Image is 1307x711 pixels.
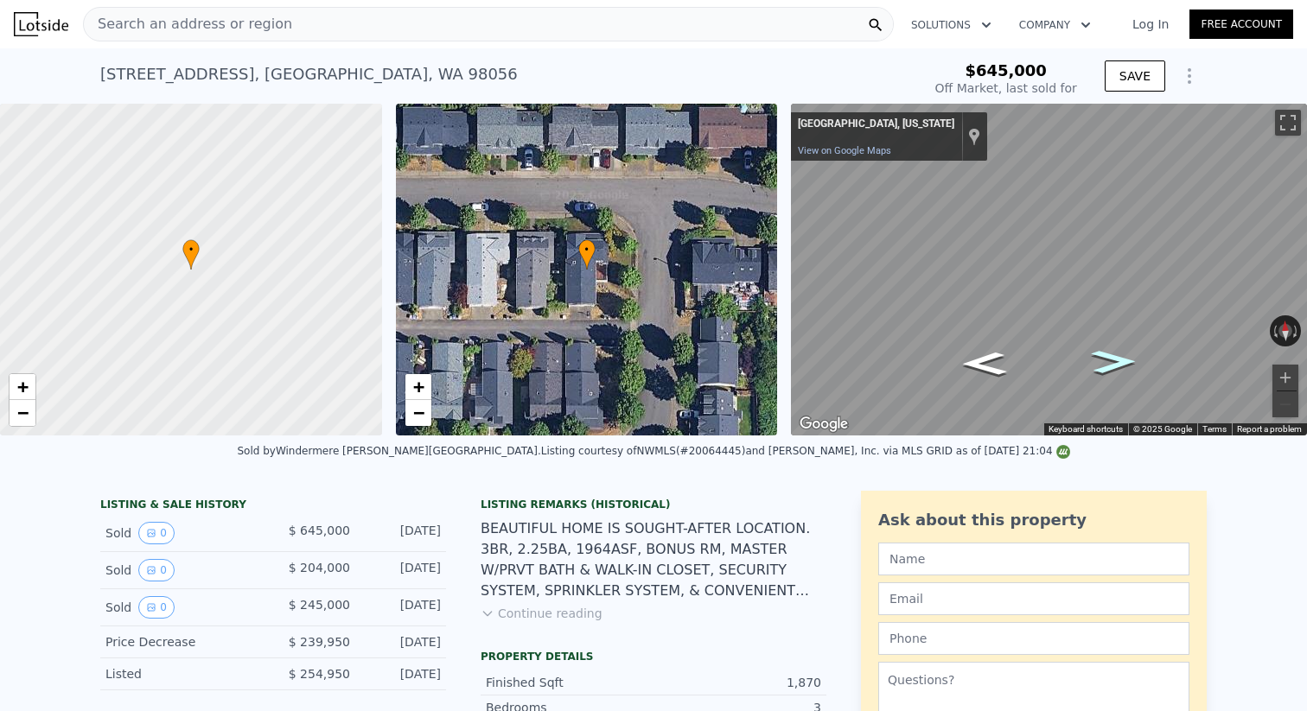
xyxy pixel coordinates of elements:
[412,402,424,423] span: −
[364,596,441,619] div: [DATE]
[237,445,540,457] div: Sold by Windermere [PERSON_NAME][GEOGRAPHIC_DATA] .
[405,400,431,426] a: Zoom out
[1278,315,1293,347] button: Reset the view
[878,508,1189,532] div: Ask about this property
[1272,365,1298,390] button: Zoom in
[481,605,602,622] button: Continue reading
[653,674,821,691] div: 1,870
[798,117,954,131] div: [GEOGRAPHIC_DATA], [US_STATE]
[1056,445,1070,459] img: NWMLS Logo
[481,498,826,511] div: Listing Remarks (Historical)
[878,622,1189,655] input: Phone
[17,402,29,423] span: −
[182,242,200,257] span: •
[1237,424,1302,434] a: Report a problem
[1073,345,1156,378] path: Go East
[878,582,1189,615] input: Email
[364,522,441,544] div: [DATE]
[289,524,350,537] span: $ 645,000
[105,559,259,581] div: Sold
[105,596,259,619] div: Sold
[1272,391,1298,417] button: Zoom out
[10,374,35,400] a: Zoom in
[364,633,441,651] div: [DATE]
[1005,10,1105,41] button: Company
[935,79,1077,97] div: Off Market, last sold for
[798,145,891,156] a: View on Google Maps
[105,633,259,651] div: Price Decrease
[364,559,441,581] div: [DATE]
[138,596,175,619] button: View historical data
[878,543,1189,575] input: Name
[1112,16,1189,33] a: Log In
[1189,10,1293,39] a: Free Account
[1105,60,1165,92] button: SAVE
[1049,423,1123,435] button: Keyboard shortcuts
[405,374,431,400] a: Zoom in
[84,14,292,35] span: Search an address or region
[1270,315,1279,346] button: Rotate counterclockwise
[795,413,852,435] a: Open this area in Google Maps (opens a new window)
[105,522,259,544] div: Sold
[481,518,826,601] div: BEAUTIFUL HOME IS SOUGHT-AFTER LOCATION. 3BR, 2.25BA, 1964ASF, BONUS RM, MASTER W/PRVT BATH & WAL...
[578,242,596,257] span: •
[1292,315,1302,346] button: Rotate clockwise
[138,559,175,581] button: View historical data
[1275,110,1301,136] button: Toggle fullscreen view
[364,665,441,682] div: [DATE]
[1202,424,1227,434] a: Terms (opens in new tab)
[486,674,653,691] div: Finished Sqft
[943,346,1026,380] path: Go West
[965,61,1047,79] span: $645,000
[968,127,980,146] a: Show location on map
[1133,424,1192,434] span: © 2025 Google
[105,665,259,682] div: Listed
[100,62,518,86] div: [STREET_ADDRESS] , [GEOGRAPHIC_DATA] , WA 98056
[541,445,1070,457] div: Listing courtesy of NWMLS (#20064445) and [PERSON_NAME], Inc. via MLS GRID as of [DATE] 21:04
[182,239,200,270] div: •
[289,667,350,681] span: $ 254,950
[481,650,826,663] div: Property details
[289,561,350,575] span: $ 204,000
[100,498,446,515] div: LISTING & SALE HISTORY
[578,239,596,270] div: •
[14,12,68,36] img: Lotside
[10,400,35,426] a: Zoom out
[791,104,1307,435] div: Map
[138,522,175,544] button: View historical data
[17,376,29,397] span: +
[897,10,1005,41] button: Solutions
[795,413,852,435] img: Google
[289,635,350,649] span: $ 239,950
[1172,59,1207,93] button: Show Options
[289,598,350,612] span: $ 245,000
[412,376,424,397] span: +
[791,104,1307,435] div: Street View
